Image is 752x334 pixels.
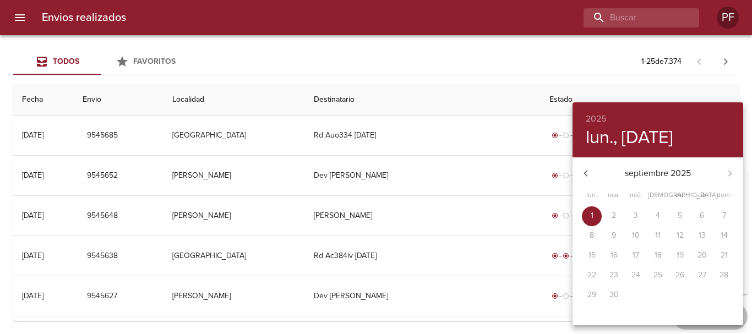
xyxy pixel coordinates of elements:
[582,206,602,226] button: 1
[586,111,606,127] button: 2025
[586,127,673,149] button: lun., [DATE]
[591,210,593,221] p: 1
[670,190,690,201] span: vie.
[692,190,712,201] span: sáb.
[714,190,734,201] span: dom.
[582,190,602,201] span: lun.
[648,190,668,201] span: [DEMOGRAPHIC_DATA].
[599,167,717,180] p: septiembre 2025
[604,190,624,201] span: mar.
[626,190,646,201] span: mié.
